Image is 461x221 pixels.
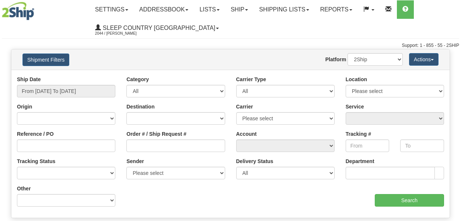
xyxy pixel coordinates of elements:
div: Support: 1 - 855 - 55 - 2SHIP [2,42,459,49]
a: Addressbook [134,0,194,19]
label: Destination [126,103,154,110]
button: Actions [409,53,439,66]
label: Origin [17,103,32,110]
a: Sleep Country [GEOGRAPHIC_DATA] 2044 / [PERSON_NAME] [90,19,224,37]
label: Service [346,103,364,110]
button: Shipment Filters [22,53,69,66]
input: From [346,139,390,152]
label: Reference / PO [17,130,54,138]
input: Search [375,194,444,207]
label: Order # / Ship Request # [126,130,186,138]
label: Category [126,76,149,83]
label: Other [17,185,31,192]
a: Shipping lists [254,0,314,19]
label: Ship Date [17,76,41,83]
label: Delivery Status [236,158,273,165]
iframe: chat widget [444,73,460,148]
label: Department [346,158,374,165]
img: logo2044.jpg [2,2,34,20]
label: Account [236,130,257,138]
label: Carrier Type [236,76,266,83]
span: 2044 / [PERSON_NAME] [95,30,150,37]
label: Platform [325,56,346,63]
a: Settings [90,0,134,19]
span: Sleep Country [GEOGRAPHIC_DATA] [101,25,215,31]
label: Sender [126,158,144,165]
a: Lists [194,0,225,19]
a: Ship [225,0,254,19]
label: Tracking Status [17,158,55,165]
input: To [400,139,444,152]
label: Location [346,76,367,83]
label: Carrier [236,103,253,110]
a: Reports [315,0,358,19]
label: Tracking # [346,130,371,138]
